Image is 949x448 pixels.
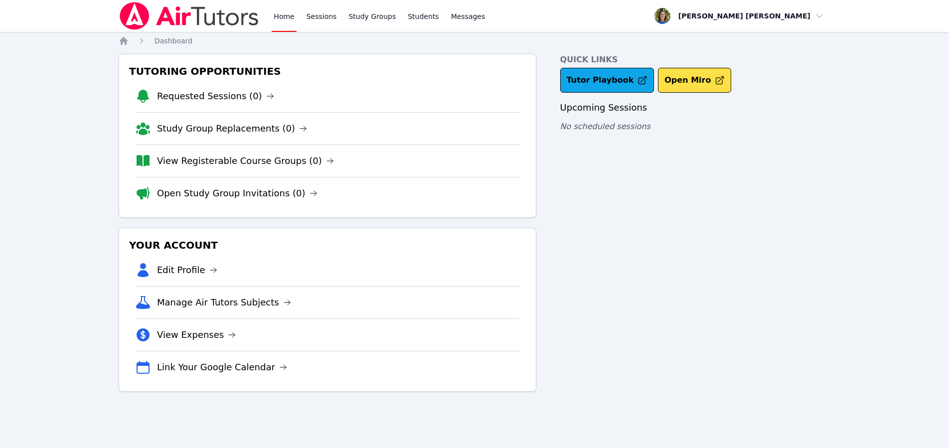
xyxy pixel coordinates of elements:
[658,68,731,93] button: Open Miro
[119,2,260,30] img: Air Tutors
[157,122,307,136] a: Study Group Replacements (0)
[157,154,334,168] a: View Registerable Course Groups (0)
[127,62,528,80] h3: Tutoring Opportunities
[119,36,830,46] nav: Breadcrumb
[127,236,528,254] h3: Your Account
[157,360,287,374] a: Link Your Google Calendar
[157,89,274,103] a: Requested Sessions (0)
[560,101,830,115] h3: Upcoming Sessions
[451,11,485,21] span: Messages
[560,68,654,93] a: Tutor Playbook
[560,54,830,66] h4: Quick Links
[157,296,291,309] a: Manage Air Tutors Subjects
[560,122,650,131] span: No scheduled sessions
[155,37,192,45] span: Dashboard
[157,328,236,342] a: View Expenses
[157,186,317,200] a: Open Study Group Invitations (0)
[157,263,217,277] a: Edit Profile
[155,36,192,46] a: Dashboard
